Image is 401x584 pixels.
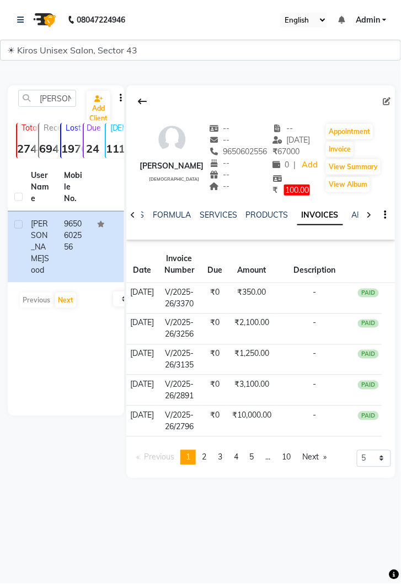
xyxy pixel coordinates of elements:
span: 67000 [272,147,300,156]
span: Previous [144,452,174,462]
td: ₹2,100.00 [229,313,275,344]
span: -- [209,181,230,191]
a: SERVICES [200,210,237,220]
span: -- [209,123,230,133]
span: 9650602556 [209,147,268,156]
td: ₹10,000.00 [229,406,275,437]
img: avatar [156,123,189,156]
div: PAID [358,320,379,328]
span: [DEMOGRAPHIC_DATA] [149,176,199,182]
th: Amount [229,246,275,283]
b: 08047224946 [77,4,125,35]
strong: 694 [39,142,58,155]
td: ₹0 [201,406,229,437]
span: [PERSON_NAME] [31,219,48,263]
strong: 1113 [106,142,125,155]
td: ₹3,100.00 [229,375,275,406]
a: Next [297,450,333,465]
span: ₹ [272,147,277,156]
div: Back to Client [131,91,154,112]
button: View Album [326,177,370,192]
button: Next [55,293,76,308]
div: [PERSON_NAME] [140,160,204,172]
th: Mobile No. [57,163,90,212]
span: 100.00 [284,185,310,196]
span: 0 [272,160,289,170]
span: -- [209,158,230,168]
strong: 24 [84,142,103,155]
p: Lost [66,123,80,133]
span: -- [272,123,293,133]
span: - [313,318,317,328]
td: V/2025-26/2796 [158,406,201,437]
span: -- [209,170,230,180]
td: [DATE] [126,406,158,437]
div: PAID [358,289,379,298]
th: Description [275,246,355,283]
td: V/2025-26/3370 [158,283,201,313]
td: V/2025-26/3135 [158,344,201,375]
strong: 1976 [61,142,80,155]
span: - [313,349,317,359]
th: Date [126,246,158,283]
div: PAID [358,381,379,390]
td: V/2025-26/2891 [158,375,201,406]
span: Admin [356,14,380,26]
nav: Pagination [131,450,333,465]
span: ₹ [272,185,277,195]
span: - [313,287,317,297]
th: User Name [24,163,57,212]
p: Total [22,123,36,133]
span: 10 [282,452,291,462]
span: | [293,159,296,171]
a: Add [300,158,319,173]
div: PAID [358,350,379,359]
td: 9650602556 [57,212,90,283]
td: ₹0 [201,344,229,375]
a: INVOICES [297,206,343,225]
td: V/2025-26/3256 [158,313,201,344]
img: logo [28,4,59,35]
td: ₹0 [201,283,229,313]
td: [DATE] [126,313,158,344]
td: [DATE] [126,375,158,406]
span: 3 [218,452,222,462]
button: Invoice [326,142,354,157]
button: Appointment [326,124,373,139]
span: ... [266,452,271,462]
a: Add Client [87,91,110,126]
span: 5 [250,452,254,462]
th: Due [201,246,229,283]
div: PAID [358,412,379,420]
td: [DATE] [126,283,158,313]
a: FORMULA [153,210,191,220]
span: 4 [234,452,238,462]
td: ₹0 [201,313,229,344]
td: ₹0 [201,375,229,406]
button: View Summary [326,159,381,175]
td: ₹1,250.00 [229,344,275,375]
td: [DATE] [126,344,158,375]
strong: 2744 [17,142,36,155]
span: - [313,380,317,390]
span: -- [209,135,230,145]
p: Due [86,123,103,133]
span: [DATE] [272,135,311,145]
input: Search by Name/Mobile/Email/Code [18,90,76,107]
span: - [313,410,317,420]
a: PRODUCTS [246,210,288,220]
th: Invoice Number [158,246,201,283]
p: Recent [44,123,58,133]
span: 2 [202,452,206,462]
span: 1 [186,452,190,462]
td: ₹350.00 [229,283,275,313]
p: [DEMOGRAPHIC_DATA] [110,123,125,133]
